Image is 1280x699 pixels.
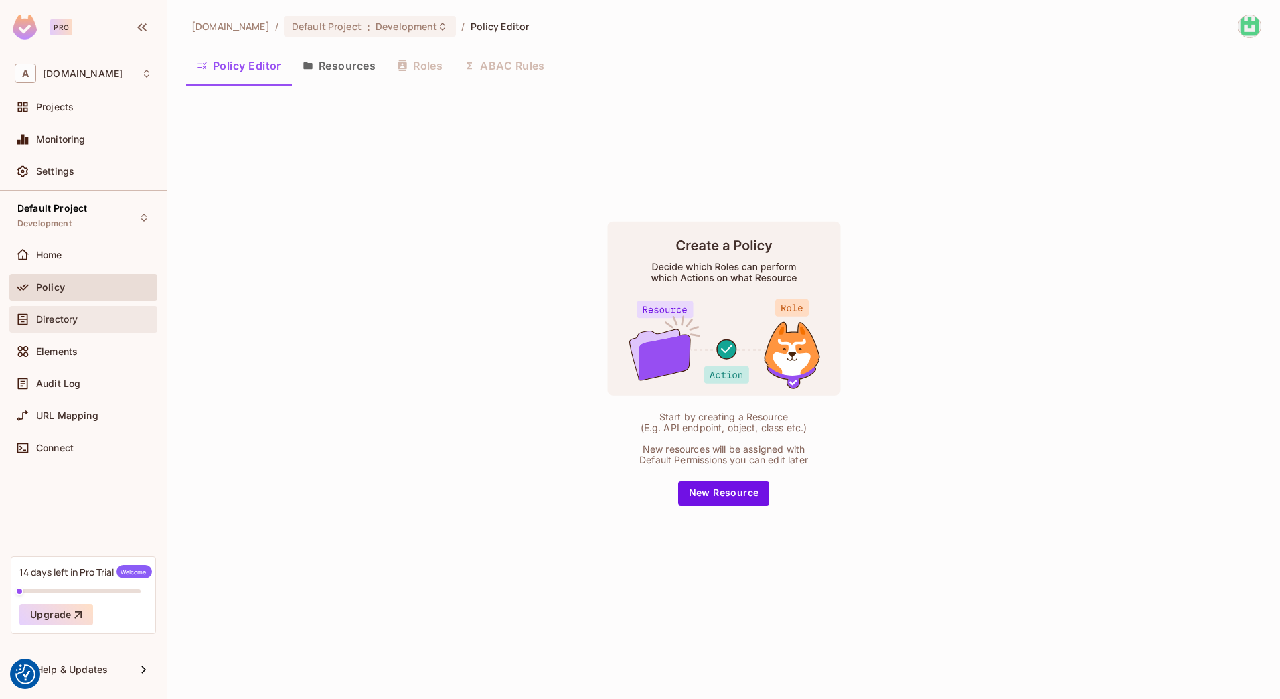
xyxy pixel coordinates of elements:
[376,20,437,33] span: Development
[186,49,292,82] button: Policy Editor
[36,378,80,389] span: Audit Log
[36,134,86,145] span: Monitoring
[50,19,72,35] div: Pro
[36,410,98,421] span: URL Mapping
[19,565,152,578] div: 14 days left in Pro Trial
[36,250,62,260] span: Home
[366,21,371,32] span: :
[36,346,78,357] span: Elements
[36,102,74,112] span: Projects
[36,166,74,177] span: Settings
[633,444,814,465] div: New resources will be assigned with Default Permissions you can edit later
[36,443,74,453] span: Connect
[17,218,72,229] span: Development
[461,20,465,33] li: /
[19,604,93,625] button: Upgrade
[15,664,35,684] button: Consent Preferences
[43,68,123,79] span: Workspace: allianz.at
[36,314,78,325] span: Directory
[633,412,814,433] div: Start by creating a Resource (E.g. API endpoint, object, class etc.)
[275,20,278,33] li: /
[36,282,65,293] span: Policy
[17,203,87,214] span: Default Project
[678,481,770,506] button: New Resource
[116,565,152,578] span: Welcome!
[1238,15,1261,37] img: Ahmed, Envar (Allianz Technology GmbH)
[15,664,35,684] img: Revisit consent button
[471,20,530,33] span: Policy Editor
[292,20,362,33] span: Default Project
[13,15,37,40] img: SReyMgAAAABJRU5ErkJggg==
[36,664,108,675] span: Help & Updates
[191,20,270,33] span: the active workspace
[292,49,386,82] button: Resources
[15,64,36,83] span: A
